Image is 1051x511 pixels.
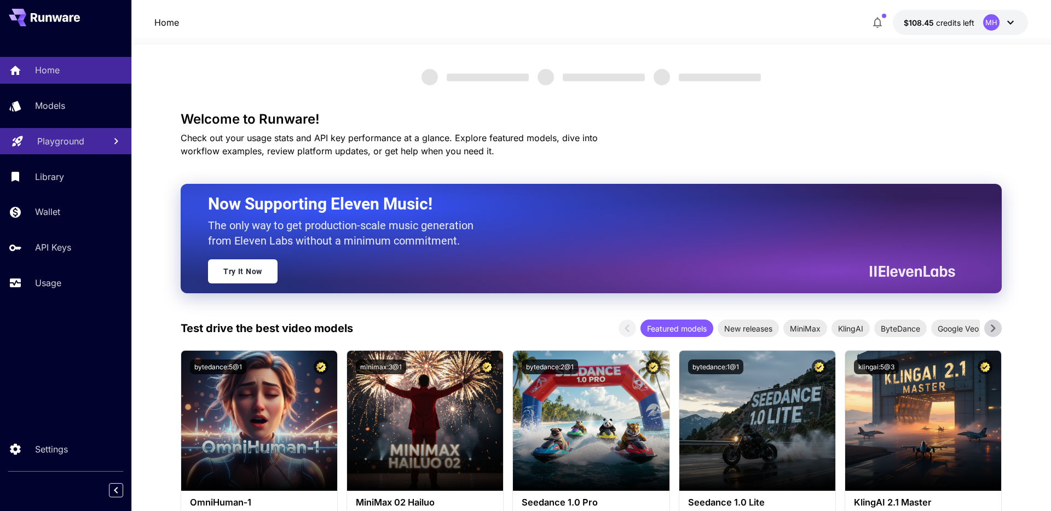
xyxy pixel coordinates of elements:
[931,320,985,337] div: Google Veo
[679,351,835,491] img: alt
[831,323,870,334] span: KlingAI
[874,320,927,337] div: ByteDance
[190,359,246,374] button: bytedance:5@1
[35,276,61,289] p: Usage
[640,323,713,334] span: Featured models
[35,63,60,77] p: Home
[513,351,669,491] img: alt
[356,497,494,508] h3: MiniMax 02 Hailuo
[831,320,870,337] div: KlingAI
[936,18,974,27] span: credits left
[154,16,179,29] a: Home
[522,497,660,508] h3: Seedance 1.0 Pro
[356,359,406,374] button: minimax:3@1
[931,323,985,334] span: Google Veo
[688,497,827,508] h3: Seedance 1.0 Lite
[812,359,827,374] button: Certified Model – Vetted for best performance and includes a commercial license.
[208,218,482,248] p: The only way to get production-scale music generation from Eleven Labs without a minimum commitment.
[854,497,992,508] h3: KlingAI 2.1 Master
[874,323,927,334] span: ByteDance
[904,18,936,27] span: $108.45
[783,323,827,334] span: MiniMax
[845,351,1001,491] img: alt
[109,483,123,497] button: Collapse sidebar
[208,194,947,214] h2: Now Supporting Eleven Music!
[190,497,328,508] h3: OmniHuman‑1
[718,320,779,337] div: New releases
[181,351,337,491] img: alt
[37,135,84,148] p: Playground
[181,112,1002,127] h3: Welcome to Runware!
[783,320,827,337] div: MiniMax
[893,10,1028,35] button: $108.44518MH
[688,359,743,374] button: bytedance:1@1
[522,359,578,374] button: bytedance:2@1
[35,241,71,254] p: API Keys
[35,205,60,218] p: Wallet
[904,17,974,28] div: $108.44518
[181,132,598,156] span: Check out your usage stats and API key performance at a glance. Explore featured models, dive int...
[35,170,64,183] p: Library
[181,320,353,336] p: Test drive the best video models
[154,16,179,29] nav: breadcrumb
[208,259,278,283] a: Try It Now
[983,14,1000,31] div: MH
[646,359,661,374] button: Certified Model – Vetted for best performance and includes a commercial license.
[35,443,68,456] p: Settings
[480,359,494,374] button: Certified Model – Vetted for best performance and includes a commercial license.
[854,359,899,374] button: klingai:5@3
[978,359,992,374] button: Certified Model – Vetted for best performance and includes a commercial license.
[117,480,131,500] div: Collapse sidebar
[640,320,713,337] div: Featured models
[347,351,503,491] img: alt
[314,359,328,374] button: Certified Model – Vetted for best performance and includes a commercial license.
[35,99,65,112] p: Models
[718,323,779,334] span: New releases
